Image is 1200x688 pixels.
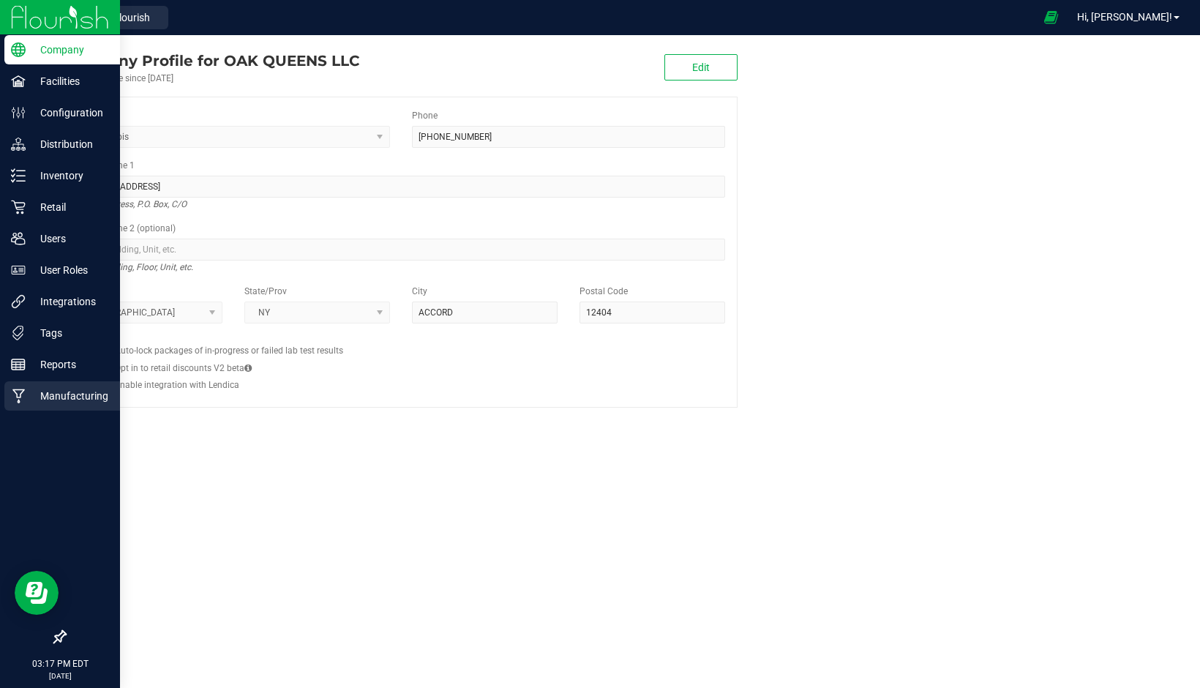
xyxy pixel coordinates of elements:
[115,362,252,375] label: Opt in to retail discounts V2 beta
[692,61,710,73] span: Edit
[26,72,113,90] p: Facilities
[7,670,113,681] p: [DATE]
[11,231,26,246] inline-svg: Users
[580,285,628,298] label: Postal Code
[412,126,725,148] input: (123) 456-7890
[77,334,725,344] h2: Configs
[77,239,725,261] input: Suite, Building, Unit, etc.
[11,294,26,309] inline-svg: Integrations
[11,105,26,120] inline-svg: Configuration
[115,344,343,357] label: Auto-lock packages of in-progress or failed lab test results
[11,168,26,183] inline-svg: Inventory
[115,378,239,392] label: Enable integration with Lendica
[11,389,26,403] inline-svg: Manufacturing
[77,176,725,198] input: Address
[1035,3,1068,31] span: Open Ecommerce Menu
[11,137,26,152] inline-svg: Distribution
[11,42,26,57] inline-svg: Company
[412,109,438,122] label: Phone
[26,41,113,59] p: Company
[11,326,26,340] inline-svg: Tags
[11,200,26,214] inline-svg: Retail
[77,195,187,213] i: Street address, P.O. Box, C/O
[26,387,113,405] p: Manufacturing
[244,285,287,298] label: State/Prov
[15,571,59,615] iframe: Resource center
[7,657,113,670] p: 03:17 PM EDT
[664,54,738,81] button: Edit
[26,324,113,342] p: Tags
[412,302,558,324] input: City
[26,104,113,121] p: Configuration
[26,167,113,184] p: Inventory
[26,356,113,373] p: Reports
[412,285,427,298] label: City
[580,302,725,324] input: Postal Code
[26,135,113,153] p: Distribution
[11,74,26,89] inline-svg: Facilities
[77,258,193,276] i: Suite, Building, Floor, Unit, etc.
[1077,11,1172,23] span: Hi, [PERSON_NAME]!
[26,198,113,216] p: Retail
[26,293,113,310] p: Integrations
[26,261,113,279] p: User Roles
[64,50,359,72] div: OAK QUEENS LLC
[11,357,26,372] inline-svg: Reports
[11,263,26,277] inline-svg: User Roles
[77,222,176,235] label: Address Line 2 (optional)
[26,230,113,247] p: Users
[64,72,359,85] div: Account active since [DATE]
